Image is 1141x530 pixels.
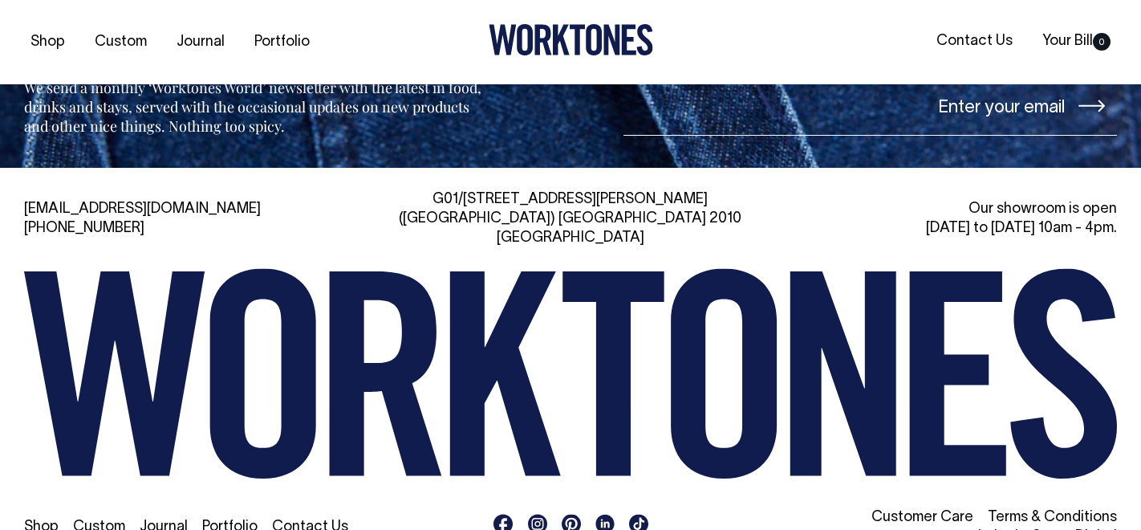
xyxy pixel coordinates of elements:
[24,29,71,55] a: Shop
[24,222,144,235] a: [PHONE_NUMBER]
[769,200,1117,238] div: Our showroom is open [DATE] to [DATE] 10am - 4pm.
[24,78,486,136] p: We send a monthly ‘Worktones World’ newsletter with the latest in food, drinks and stays, served ...
[248,29,316,55] a: Portfolio
[170,29,231,55] a: Journal
[1036,28,1117,55] a: Your Bill0
[871,511,973,524] a: Customer Care
[988,511,1117,524] a: Terms & Conditions
[88,29,153,55] a: Custom
[930,28,1019,55] a: Contact Us
[24,202,261,216] a: [EMAIL_ADDRESS][DOMAIN_NAME]
[1093,33,1111,51] span: 0
[623,75,1117,136] input: Enter your email
[396,190,745,248] div: G01/[STREET_ADDRESS][PERSON_NAME] ([GEOGRAPHIC_DATA]) [GEOGRAPHIC_DATA] 2010 [GEOGRAPHIC_DATA]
